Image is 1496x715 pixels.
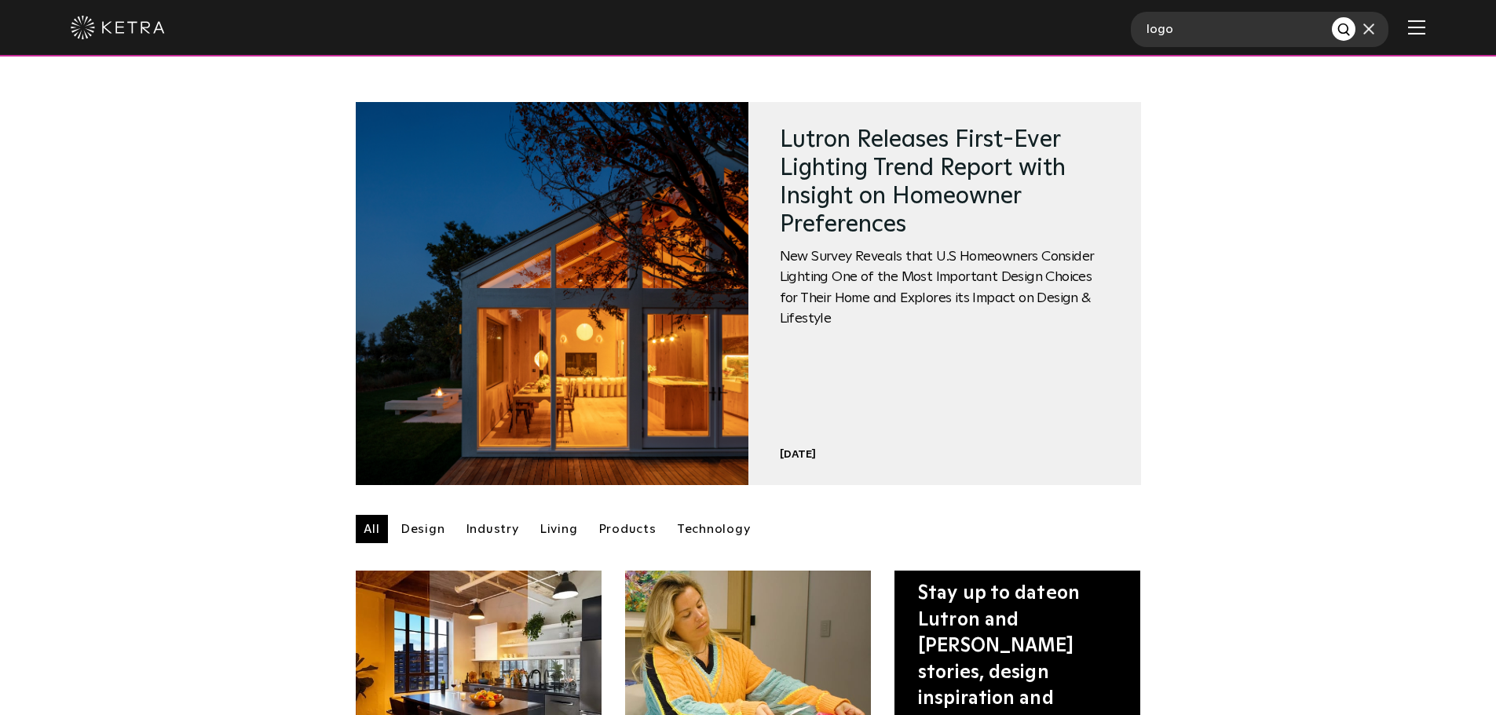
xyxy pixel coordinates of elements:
[1408,20,1425,35] img: Hamburger%20Nav.svg
[1337,22,1353,38] img: search button
[458,515,527,543] a: Industry
[1363,24,1374,35] img: close search form
[393,515,453,543] a: Design
[591,515,664,543] a: Products
[780,128,1066,236] a: Lutron Releases First-Ever Lighting Trend Report with Insight on Homeowner Preferences
[1332,17,1355,41] button: Search
[71,16,165,39] img: ketra-logo-2019-white
[669,515,759,543] a: Technology
[356,515,388,543] a: All
[780,447,1110,461] div: [DATE]
[780,246,1110,330] span: New Survey Reveals that U.S Homeowners Consider Lighting One of the Most Important Design Choices...
[532,515,586,543] a: Living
